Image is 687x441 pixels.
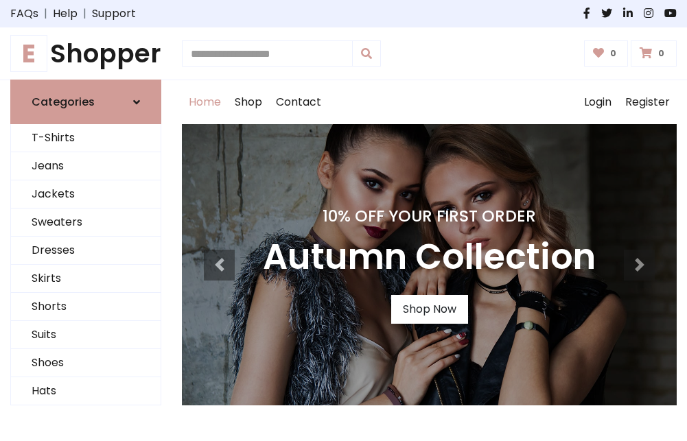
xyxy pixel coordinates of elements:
[10,38,161,69] a: EShopper
[32,95,95,108] h6: Categories
[10,35,47,72] span: E
[618,80,677,124] a: Register
[607,47,620,60] span: 0
[263,237,596,278] h3: Autumn Collection
[228,80,269,124] a: Shop
[92,5,136,22] a: Support
[10,80,161,124] a: Categories
[269,80,328,124] a: Contact
[53,5,78,22] a: Help
[584,40,629,67] a: 0
[11,321,161,349] a: Suits
[631,40,677,67] a: 0
[11,180,161,208] a: Jackets
[11,377,161,405] a: Hats
[11,152,161,180] a: Jeans
[38,5,53,22] span: |
[10,5,38,22] a: FAQs
[11,237,161,265] a: Dresses
[11,208,161,237] a: Sweaters
[11,265,161,293] a: Skirts
[78,5,92,22] span: |
[11,293,161,321] a: Shorts
[263,206,596,226] h4: 10% Off Your First Order
[11,349,161,377] a: Shoes
[655,47,668,60] span: 0
[391,295,468,324] a: Shop Now
[11,124,161,152] a: T-Shirts
[10,38,161,69] h1: Shopper
[182,80,228,124] a: Home
[577,80,618,124] a: Login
